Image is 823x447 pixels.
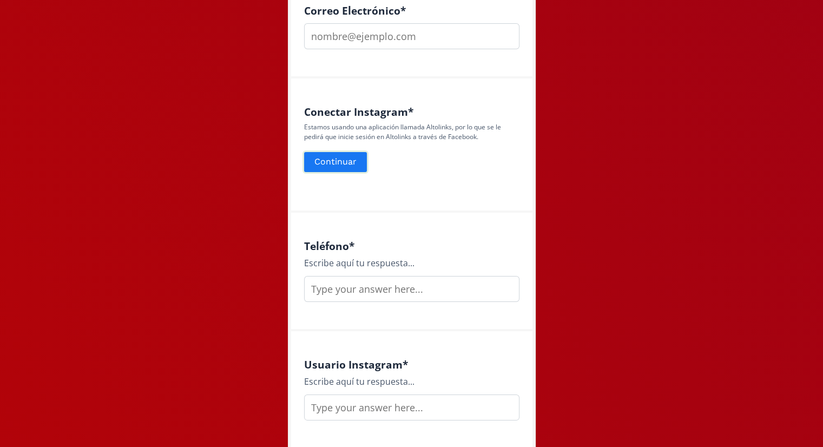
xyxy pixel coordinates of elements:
h4: Teléfono * [304,240,519,252]
input: Type your answer here... [304,276,519,302]
input: nombre@ejemplo.com [304,23,519,49]
h4: Conectar Instagram * [304,106,519,118]
p: Estamos usando una aplicación llamada Altolinks, por lo que se le pedirá que inicie sesión en Alt... [304,122,519,142]
input: Type your answer here... [304,395,519,420]
button: Continuar [302,150,368,174]
div: Escribe aquí tu respuesta... [304,375,519,388]
div: Escribe aquí tu respuesta... [304,257,519,269]
h4: Correo Electrónico * [304,4,519,17]
h4: Usuario Instagram * [304,358,519,371]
